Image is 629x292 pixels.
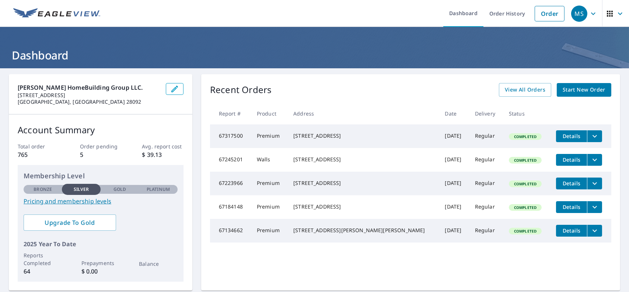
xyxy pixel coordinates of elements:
[469,103,503,124] th: Delivery
[293,227,433,234] div: [STREET_ADDRESS][PERSON_NAME][PERSON_NAME]
[24,240,178,248] p: 2025 Year To Date
[142,142,183,150] p: Avg. report cost
[556,130,587,142] button: detailsBtn-67317500
[439,219,469,243] td: [DATE]
[510,205,541,210] span: Completed
[113,186,126,193] p: Gold
[293,156,433,163] div: [STREET_ADDRESS]
[560,156,583,163] span: Details
[439,148,469,172] td: [DATE]
[587,130,602,142] button: filesDropdownBtn-67317500
[24,214,116,231] a: Upgrade To Gold
[571,6,587,22] div: MS
[439,124,469,148] td: [DATE]
[24,251,62,267] p: Reports Completed
[251,103,287,124] th: Product
[499,83,551,97] a: View All Orders
[80,142,121,150] p: Order pending
[556,201,587,213] button: detailsBtn-67184148
[556,154,587,166] button: detailsBtn-67245201
[505,85,545,95] span: View All Orders
[510,134,541,139] span: Completed
[18,92,160,99] p: [STREET_ADDRESS]
[81,259,120,267] p: Prepayments
[210,103,251,124] th: Report #
[587,178,602,189] button: filesDropdownBtn-67223966
[18,142,59,150] p: Total order
[139,260,177,268] p: Balance
[9,48,620,63] h1: Dashboard
[81,267,120,276] p: $ 0.00
[469,172,503,195] td: Regular
[535,6,565,21] a: Order
[210,195,251,219] td: 67184148
[556,178,587,189] button: detailsBtn-67223966
[293,132,433,140] div: [STREET_ADDRESS]
[210,83,272,97] p: Recent Orders
[439,195,469,219] td: [DATE]
[469,219,503,243] td: Regular
[24,197,178,206] a: Pricing and membership levels
[439,103,469,124] th: Date
[469,148,503,172] td: Regular
[18,83,160,92] p: [PERSON_NAME] HomeBuilding Group LLC.
[587,154,602,166] button: filesDropdownBtn-67245201
[13,8,100,19] img: EV Logo
[503,103,550,124] th: Status
[210,148,251,172] td: 67245201
[147,186,170,193] p: Platinum
[251,124,287,148] td: Premium
[556,225,587,237] button: detailsBtn-67134662
[587,225,602,237] button: filesDropdownBtn-67134662
[510,229,541,234] span: Completed
[560,133,583,140] span: Details
[560,227,583,234] span: Details
[557,83,611,97] a: Start New Order
[560,180,583,187] span: Details
[469,124,503,148] td: Regular
[251,219,287,243] td: Premium
[560,203,583,210] span: Details
[293,203,433,210] div: [STREET_ADDRESS]
[24,267,62,276] p: 64
[251,172,287,195] td: Premium
[210,124,251,148] td: 67317500
[34,186,52,193] p: Bronze
[439,172,469,195] td: [DATE]
[469,195,503,219] td: Regular
[29,219,110,227] span: Upgrade To Gold
[510,158,541,163] span: Completed
[18,99,160,105] p: [GEOGRAPHIC_DATA], [GEOGRAPHIC_DATA] 28092
[210,172,251,195] td: 67223966
[563,85,605,95] span: Start New Order
[80,150,121,159] p: 5
[293,179,433,187] div: [STREET_ADDRESS]
[142,150,183,159] p: $ 39.13
[18,150,59,159] p: 765
[510,181,541,186] span: Completed
[251,148,287,172] td: Walls
[210,219,251,243] td: 67134662
[24,171,178,181] p: Membership Level
[74,186,89,193] p: Silver
[251,195,287,219] td: Premium
[287,103,439,124] th: Address
[587,201,602,213] button: filesDropdownBtn-67184148
[18,123,184,137] p: Account Summary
